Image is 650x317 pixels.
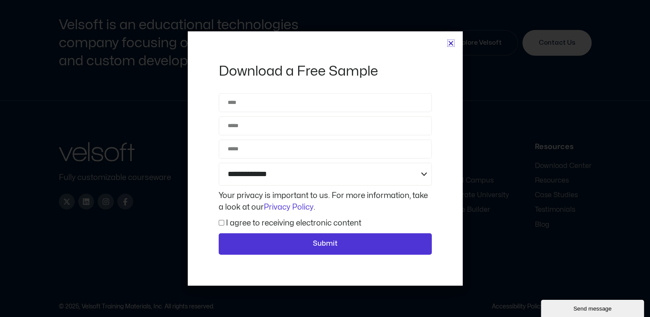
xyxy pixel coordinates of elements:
span: Submit [313,238,338,250]
button: Submit [219,233,432,255]
div: Your privacy is important to us. For more information, take a look at our . [217,190,434,213]
h2: Download a Free Sample [219,62,432,80]
a: Privacy Policy [264,204,314,211]
a: Close [448,40,454,46]
label: I agree to receiving electronic content [226,219,361,227]
iframe: chat widget [541,298,646,317]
